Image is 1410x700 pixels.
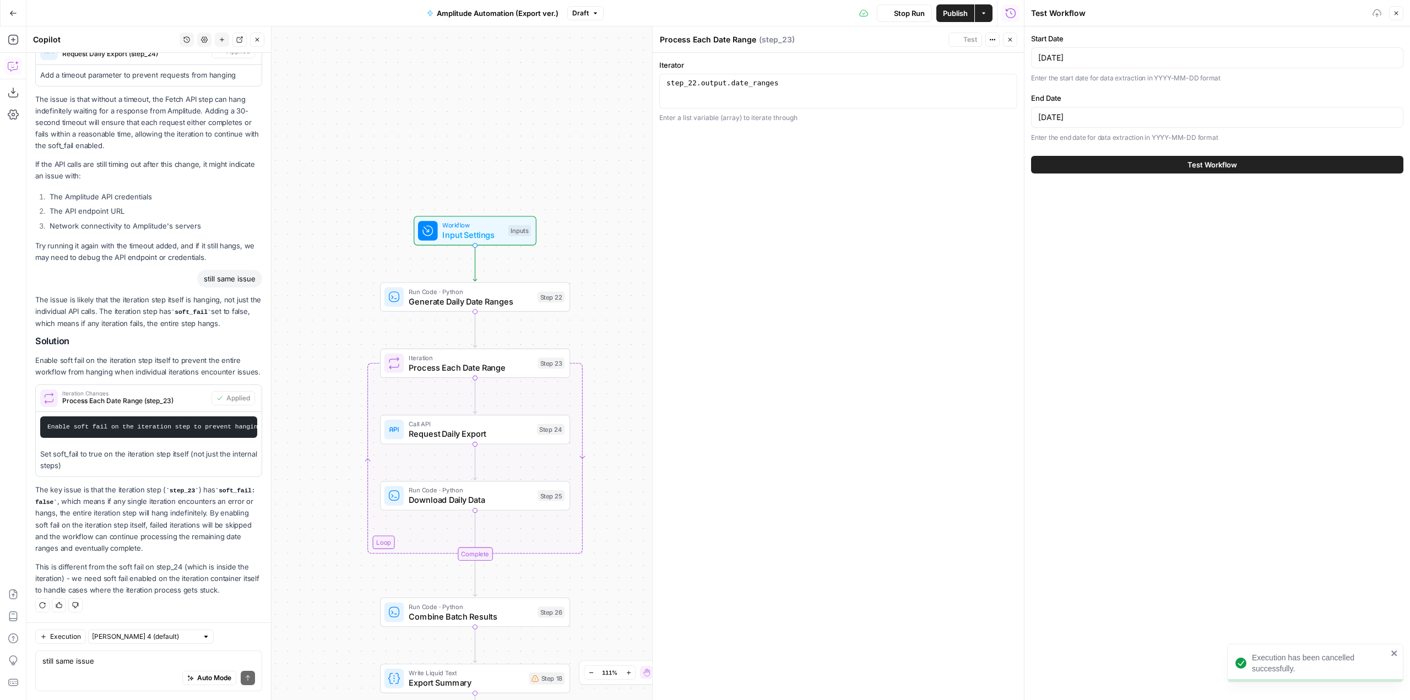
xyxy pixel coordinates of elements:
code: step_23 [166,487,198,494]
span: Write Liquid Text [409,668,524,678]
span: Iteration [409,353,533,363]
div: LoopIterationProcess Each Date RangeStep 23 [380,349,570,378]
span: Run Code · Python [409,485,533,495]
span: Download Daily Data [409,494,533,506]
span: Test Workflow [1187,159,1237,170]
button: close [1391,649,1398,658]
span: Iteration Changes [62,390,207,396]
input: 2024-12-31 [1038,112,1396,123]
p: Enable soft fail on the iteration step itself to prevent the entire workflow from hanging when in... [35,355,262,378]
span: Input Settings [442,229,503,241]
span: Execution [50,632,81,642]
li: The API endpoint URL [47,205,262,216]
g: Edge from step_24 to step_25 [473,444,477,480]
div: WorkflowInput SettingsInputs [380,216,570,245]
p: Add a timeout parameter to prevent requests from hanging [40,69,257,81]
span: Process Each Date Range (step_23) [62,396,207,406]
label: Iterator [659,59,1017,70]
button: Execution [35,630,86,644]
div: Step 25 [538,490,565,501]
li: The Amplitude API credentials [47,191,262,202]
p: The key issue is that the iteration step ( ) has , which means if any single iteration encounters... [35,484,262,554]
span: Publish [943,8,968,19]
div: Enter a list variable (array) to iterate through [659,113,1017,123]
code: soft_fail [171,309,211,316]
button: Publish [936,4,974,22]
div: Inputs [508,225,531,236]
textarea: Process Each Date Range [660,34,756,45]
div: Complete [458,547,492,561]
p: The issue is that without a timeout, the Fetch API step can hang indefinitely waiting for a respo... [35,94,262,152]
button: Stop Run [877,4,932,22]
div: Step 23 [538,357,565,368]
span: Request Daily Export [409,427,532,439]
g: Edge from step_23 to step_24 [473,378,477,414]
button: Test Workflow [1031,156,1403,173]
span: 111% [602,668,617,677]
p: Try running it again with the timeout added, and if it still hangs, we may need to debug the API ... [35,240,262,263]
div: Run Code · PythonCombine Batch ResultsStep 26 [380,598,570,627]
input: Claude Sonnet 4 (default) [92,631,198,642]
span: Draft [572,8,589,18]
span: Amplitude Automation (Export ver.) [437,8,558,19]
button: Auto Mode [182,671,236,685]
button: Amplitude Automation (Export ver.) [420,4,565,22]
div: Write Liquid TextExport SummaryStep 18 [380,664,570,693]
span: Applied [226,393,250,403]
span: Run Code · Python [409,286,533,296]
p: If the API calls are still timing out after this change, it might indicate an issue with: [35,159,262,182]
button: Test [948,32,982,47]
input: 2024-01-01 [1038,52,1396,63]
li: Network connectivity to Amplitude's servers [47,220,262,231]
g: Edge from step_23-iteration-end to step_26 [473,561,477,596]
span: Call API [409,419,532,429]
div: Execution has been cancelled successfully. [1252,652,1387,674]
span: Combine Batch Results [409,610,533,622]
p: Enter the end date for data extraction in YYYY-MM-DD format [1031,132,1403,143]
div: Run Code · PythonGenerate Daily Date RangesStep 22 [380,282,570,311]
div: Step 18 [529,672,565,685]
span: Stop Run [894,8,925,19]
button: Applied [211,391,255,405]
label: Start Date [1031,33,1403,44]
span: ( step_23 ) [759,34,795,45]
p: This is different from the soft fail on step_24 (which is inside the iteration) - we need soft fa... [35,561,262,596]
span: Test [963,35,977,45]
p: The issue is likely that the iteration step itself is hanging, not just the individual API calls.... [35,294,262,329]
div: Step 26 [538,607,565,618]
div: Call APIRequest Daily ExportStep 24 [380,415,570,444]
div: Step 24 [537,424,565,435]
span: Generate Daily Date Ranges [409,295,533,307]
p: Enter the start date for data extraction in YYYY-MM-DD format [1031,73,1403,84]
p: Set soft_fail to true on the iteration step itself (not just the internal steps) [40,448,257,471]
span: Workflow [442,220,503,230]
div: still same issue [197,270,262,287]
span: Request Daily Export (step_24) [62,49,207,59]
span: Auto Mode [197,673,231,683]
div: Complete [380,547,570,561]
label: End Date [1031,93,1403,104]
g: Edge from step_22 to step_23 [473,312,477,348]
h2: Solution [35,336,262,346]
g: Edge from step_26 to step_18 [473,627,477,663]
code: Enable soft fail on the iteration step to prevent hanging when individual API calls fail [47,424,378,430]
div: Run Code · PythonDownload Daily DataStep 25 [380,481,570,510]
span: Export Summary [409,677,524,689]
span: Process Each Date Range [409,361,533,373]
button: Draft [567,6,604,20]
div: Step 22 [538,291,565,302]
g: Edge from start to step_22 [473,246,477,281]
span: Run Code · Python [409,602,533,612]
div: Copilot [33,34,176,45]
